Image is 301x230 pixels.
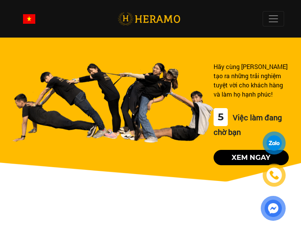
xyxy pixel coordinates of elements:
span: Việc làm đang chờ bạn [214,112,282,137]
div: 5 [214,108,228,126]
div: Hãy cùng [PERSON_NAME] tạo ra những trải nghiệm tuyệt vời cho khách hàng và làm họ hạnh phúc! [214,62,289,99]
button: Xem ngay [214,150,289,165]
img: phone-icon [269,170,279,180]
img: logo [118,11,180,27]
a: phone-icon [264,165,285,186]
img: vn-flag.png [23,14,35,24]
img: banner [12,62,214,143]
